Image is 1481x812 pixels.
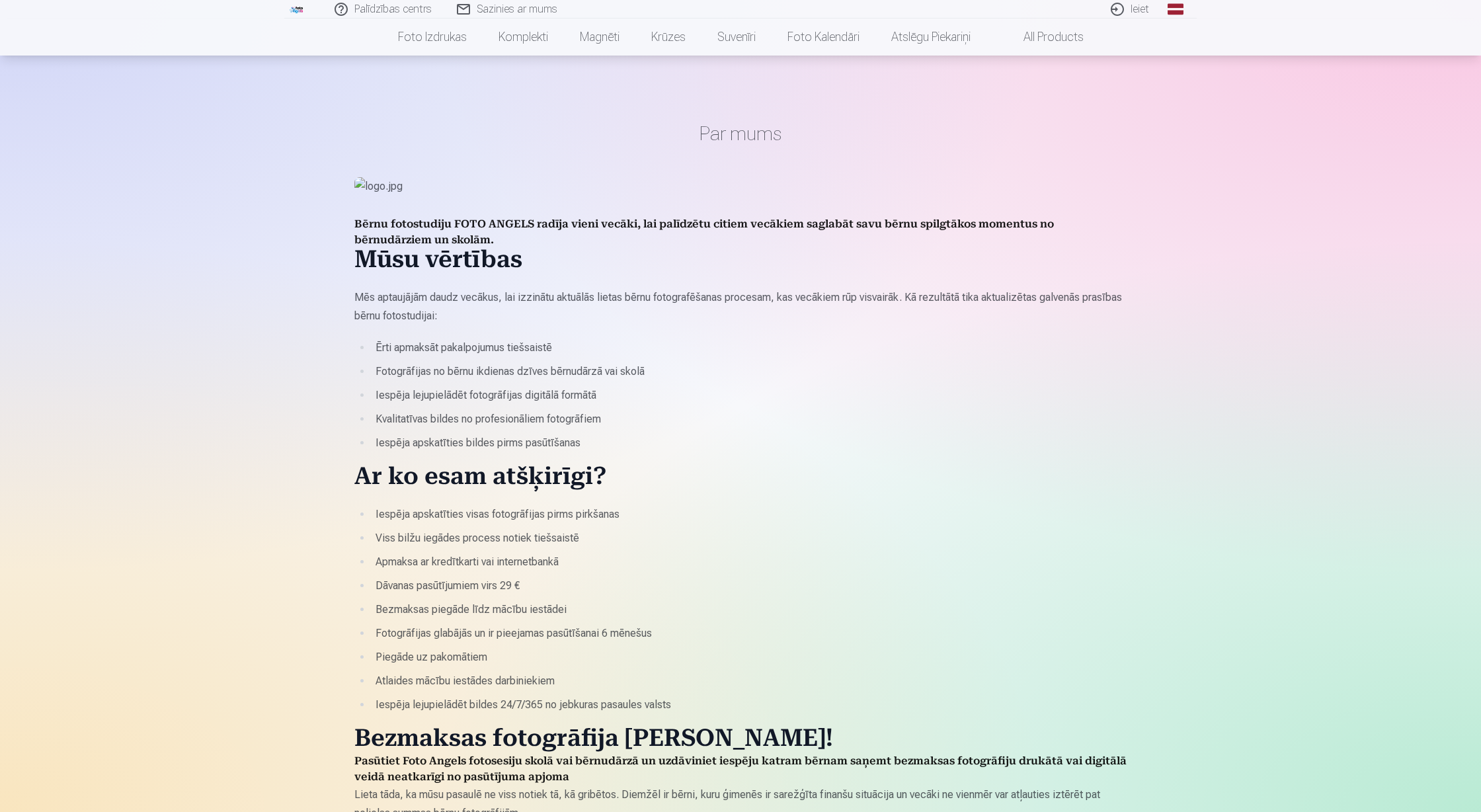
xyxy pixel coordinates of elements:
[564,19,635,56] a: Magnēti
[372,648,1127,667] li: Piegāde uz pakomātiem
[635,19,701,56] a: Krūzes
[354,122,1127,145] h1: Par mums
[986,19,1100,56] a: All products
[372,600,1127,619] li: Bezmaksas piegāde līdz mācību iestādei
[354,288,1127,325] p: Mēs aptaujājām daudz vecākus, lai izzinātu aktuālās lietas bērnu fotografēšanas procesam, kas vec...
[372,553,1127,571] li: Apmaksa ar kredītkarti vai internetbankā
[354,249,1127,275] h1: Mūsu vērtības
[772,19,875,56] a: Foto kalendāri
[354,177,1127,196] img: logo.jpg
[372,529,1127,548] li: Viss bilžu iegādes process notiek tiešsaistē
[354,727,1127,754] h1: Bezmaksas fotogrāfija [PERSON_NAME]!
[372,434,1127,452] li: Iespēja apskatīties bildes pirms pasūtīšanas
[372,672,1127,690] li: Atlaides mācību iestādes darbiniekiem
[372,339,1127,357] li: Ērti apmaksāt pakalpojumus tiešsaistē
[382,19,483,56] a: Foto izdrukas
[354,754,1127,786] h4: Pasūtiet Foto Angels fotosesiju skolā vai bērnudārzā un uzdāviniet iespēju katram bērnam saņemt b...
[875,19,986,56] a: Atslēgu piekariņi
[372,410,1127,428] li: Kvalitatīvas bildes no profesionāliem fotogrāfiem
[372,386,1127,405] li: Iespēja lejupielādēt fotogrāfijas digitālā formātā
[483,19,564,56] a: Komplekti
[354,217,1127,249] h4: Bērnu fotostudiju FOTO ANGELS radīja vieni vecāki, lai palīdzētu citiem vecākiem saglabāt savu bē...
[290,5,304,13] img: /fa1
[701,19,772,56] a: Suvenīri
[354,466,1127,492] h1: Ar ko esam atšķirīgi?
[372,362,1127,381] li: Fotogrāfijas no bērnu ikdienas dzīves bērnudārzā vai skolā
[372,624,1127,643] li: Fotogrāfijas glabājās un ir pieejamas pasūtīšanai 6 mēnešus
[372,505,1127,524] li: Iespēja apskatīties visas fotogrāfijas pirms pirkšanas
[372,696,1127,714] li: Iespēja lejupielādēt bildes 24/7/365 no jebkuras pasaules valsts
[372,577,1127,595] li: Dāvanas pasūtījumiem virs 29 €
